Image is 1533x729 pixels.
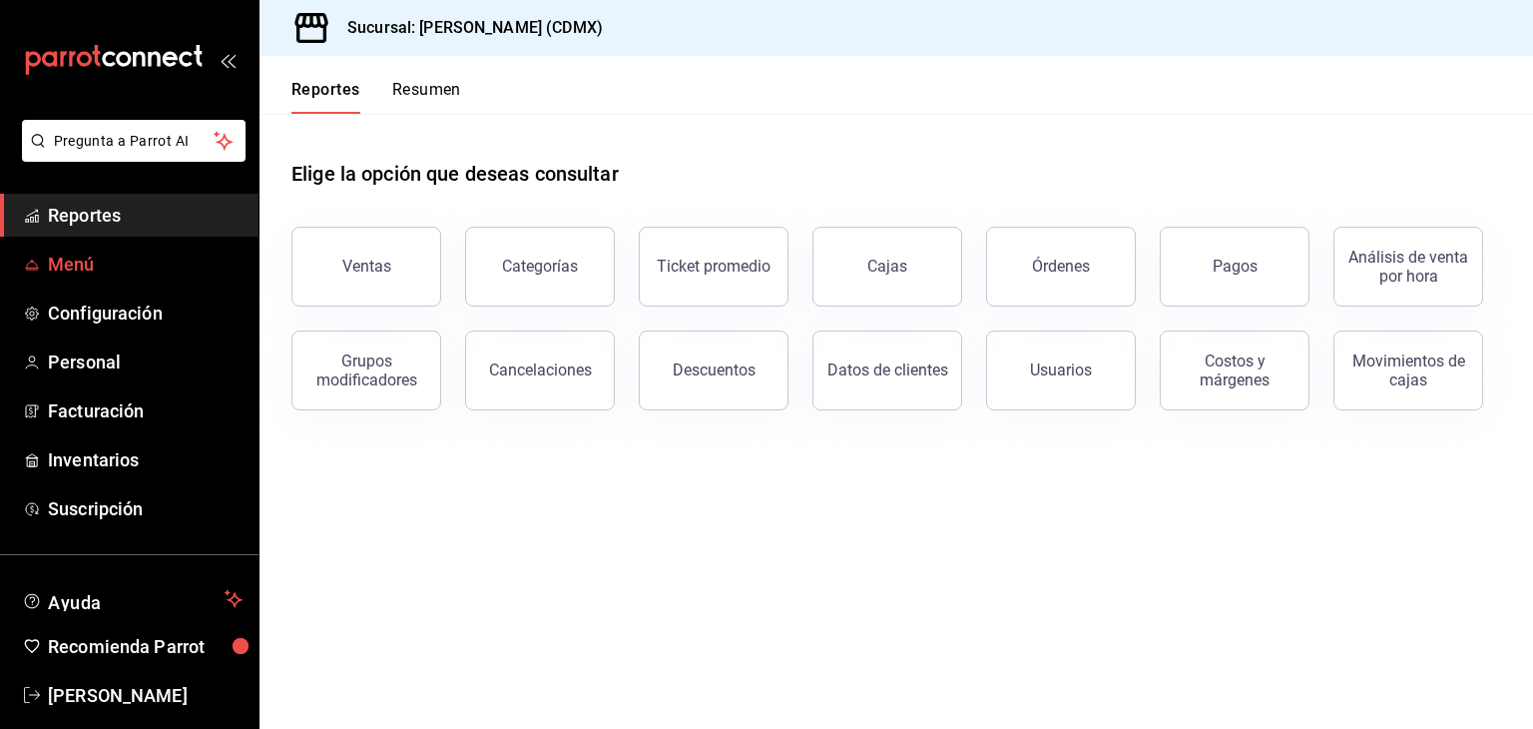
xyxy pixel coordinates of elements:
[1032,257,1090,276] div: Órdenes
[465,227,615,307] button: Categorías
[48,397,243,424] span: Facturación
[48,446,243,473] span: Inventarios
[1346,248,1470,286] div: Análisis de venta por hora
[291,159,619,189] h1: Elige la opción que deseas consultar
[48,300,243,327] span: Configuración
[342,257,391,276] div: Ventas
[54,131,215,152] span: Pregunta a Parrot AI
[827,361,948,379] div: Datos de clientes
[986,227,1136,307] button: Órdenes
[48,495,243,522] span: Suscripción
[1160,331,1309,410] button: Costos y márgenes
[639,227,788,307] button: Ticket promedio
[48,633,243,660] span: Recomienda Parrot
[812,227,962,307] a: Cajas
[1160,227,1309,307] button: Pagos
[48,202,243,229] span: Reportes
[392,80,461,114] button: Resumen
[489,361,592,379] div: Cancelaciones
[1213,257,1258,276] div: Pagos
[1333,227,1483,307] button: Análisis de venta por hora
[1030,361,1092,379] div: Usuarios
[812,331,962,410] button: Datos de clientes
[465,331,615,410] button: Cancelaciones
[1173,352,1296,389] div: Costos y márgenes
[1346,352,1470,389] div: Movimientos de cajas
[639,331,788,410] button: Descuentos
[331,16,603,40] h3: Sucursal: [PERSON_NAME] (CDMX)
[657,257,770,276] div: Ticket promedio
[867,255,908,279] div: Cajas
[291,80,360,114] button: Reportes
[291,331,441,410] button: Grupos modificadores
[304,352,428,389] div: Grupos modificadores
[986,331,1136,410] button: Usuarios
[48,587,217,611] span: Ayuda
[291,80,461,114] div: navigation tabs
[502,257,578,276] div: Categorías
[48,682,243,709] span: [PERSON_NAME]
[291,227,441,307] button: Ventas
[22,120,246,162] button: Pregunta a Parrot AI
[14,145,246,166] a: Pregunta a Parrot AI
[673,361,756,379] div: Descuentos
[48,251,243,278] span: Menú
[1333,331,1483,410] button: Movimientos de cajas
[220,52,236,68] button: open_drawer_menu
[48,349,243,375] span: Personal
